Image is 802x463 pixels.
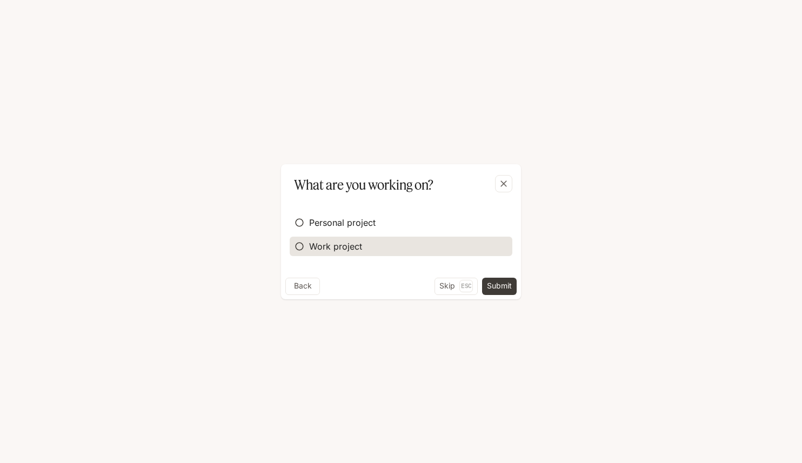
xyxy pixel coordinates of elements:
span: Work project [309,240,362,253]
button: Back [285,278,320,295]
span: Personal project [309,216,376,229]
p: Esc [459,280,473,292]
p: What are you working on? [294,175,433,194]
button: Submit [482,278,517,295]
button: SkipEsc [435,278,478,295]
